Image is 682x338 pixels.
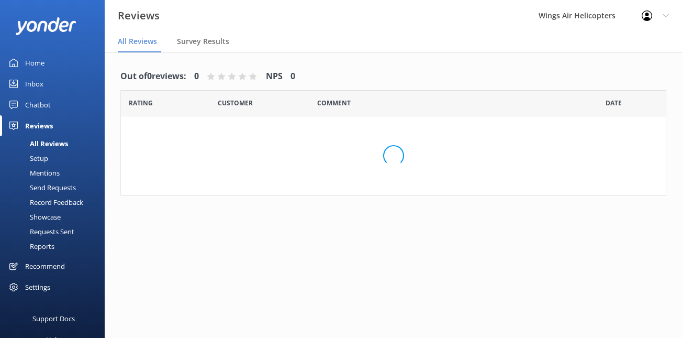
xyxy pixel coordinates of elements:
[606,98,622,108] span: Date
[6,239,105,254] a: Reports
[32,308,75,329] div: Support Docs
[218,98,253,108] span: Date
[6,224,105,239] a: Requests Sent
[6,136,68,151] div: All Reviews
[6,239,54,254] div: Reports
[6,210,61,224] div: Showcase
[194,70,199,83] h4: 0
[6,166,60,180] div: Mentions
[25,256,65,277] div: Recommend
[118,7,160,24] h3: Reviews
[6,195,83,210] div: Record Feedback
[6,195,105,210] a: Record Feedback
[120,70,186,83] h4: Out of 0 reviews:
[290,70,295,83] h4: 0
[16,17,76,35] img: yonder-white-logo.png
[6,136,105,151] a: All Reviews
[6,151,105,166] a: Setup
[129,98,153,108] span: Date
[25,94,51,115] div: Chatbot
[266,70,283,83] h4: NPS
[6,180,76,195] div: Send Requests
[25,52,44,73] div: Home
[25,277,50,298] div: Settings
[6,151,48,166] div: Setup
[25,115,53,136] div: Reviews
[6,224,74,239] div: Requests Sent
[317,98,351,108] span: Question
[6,210,105,224] a: Showcase
[6,166,105,180] a: Mentions
[177,36,229,47] span: Survey Results
[25,73,43,94] div: Inbox
[6,180,105,195] a: Send Requests
[118,36,157,47] span: All Reviews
